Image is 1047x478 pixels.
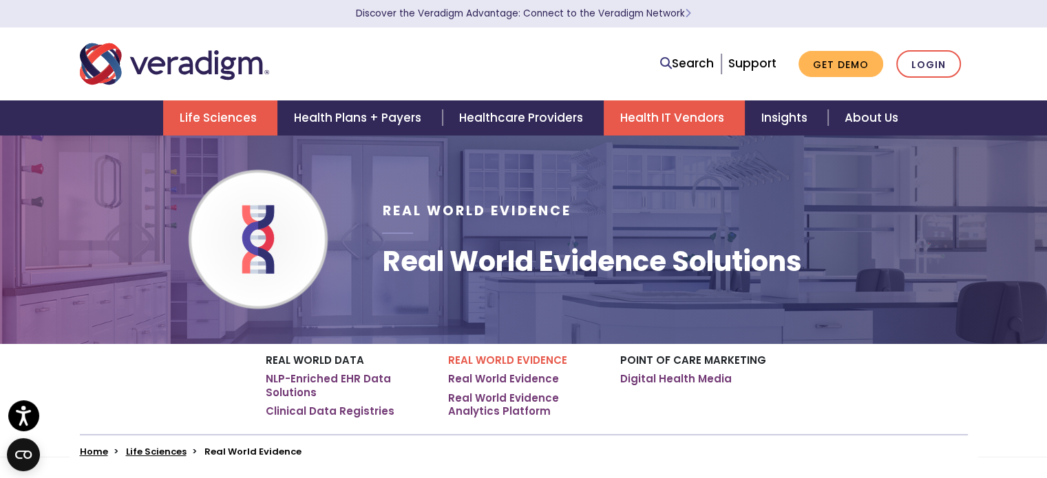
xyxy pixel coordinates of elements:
[382,202,571,220] span: Real World Evidence
[660,54,714,73] a: Search
[382,245,801,278] h1: Real World Evidence Solutions
[828,100,915,135] a: About Us
[448,391,600,418] a: Real World Evidence Analytics Platform
[356,7,691,20] a: Discover the Veradigm Advantage: Connect to the Veradigm NetworkLearn More
[277,100,442,135] a: Health Plans + Payers
[745,100,828,135] a: Insights
[728,55,776,72] a: Support
[126,445,187,458] a: Life Sciences
[266,372,427,399] a: NLP-Enriched EHR Data Solutions
[799,51,883,78] a: Get Demo
[163,100,277,135] a: Life Sciences
[80,445,108,458] a: Home
[620,372,732,386] a: Digital Health Media
[896,50,961,78] a: Login
[80,41,269,87] img: Veradigm logo
[604,100,745,135] a: Health IT Vendors
[448,372,559,386] a: Real World Evidence
[685,7,691,20] span: Learn More
[7,438,40,471] button: Open CMP widget
[266,404,394,418] a: Clinical Data Registries
[443,100,604,135] a: Healthcare Providers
